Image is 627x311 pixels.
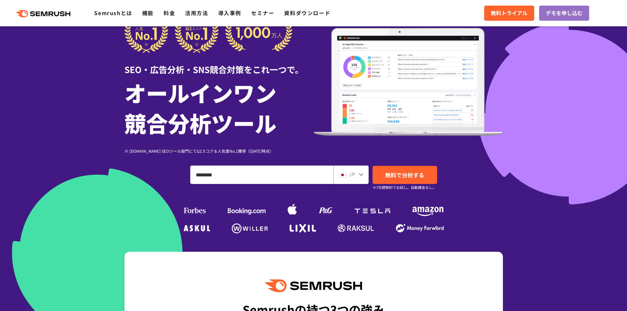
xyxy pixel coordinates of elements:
[218,9,241,17] a: 導入事例
[284,9,330,17] a: 資料ダウンロード
[484,6,534,21] a: 無料トライアル
[373,166,437,184] a: 無料で分析する
[349,170,355,178] span: JP
[185,9,208,17] a: 活用方法
[539,6,589,21] a: デモを申し込む
[94,9,132,17] a: Semrushとは
[142,9,154,17] a: 機能
[191,166,333,184] input: ドメイン、キーワードまたはURLを入力してください
[124,77,314,138] h1: オールインワン 競合分析ツール
[373,184,436,191] small: ※7日間無料でお試し。自動課金なし。
[491,9,528,17] span: 無料トライアル
[124,148,314,154] div: ※ [DOMAIN_NAME] SEOツール部門にてG2スコア＆人気度No.1獲得（[DATE]時点）
[385,171,424,179] span: 無料で分析する
[251,9,274,17] a: セミナー
[546,9,583,17] span: デモを申し込む
[164,9,175,17] a: 料金
[124,53,314,76] div: SEO・広告分析・SNS競合対策をこれ一つで。
[265,279,362,292] img: Semrush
